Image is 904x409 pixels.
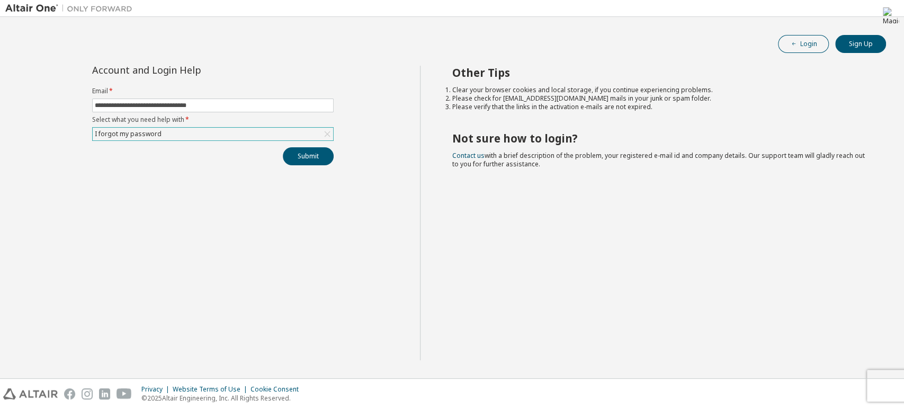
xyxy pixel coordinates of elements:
[93,128,333,140] div: I forgot my password
[452,151,485,160] a: Contact us
[92,87,334,95] label: Email
[117,388,132,399] img: youtube.svg
[452,94,867,103] li: Please check for [EMAIL_ADDRESS][DOMAIN_NAME] mails in your junk or spam folder.
[173,385,250,394] div: Website Terms of Use
[3,388,58,399] img: altair_logo.svg
[141,394,305,403] p: © 2025 Altair Engineering, Inc. All Rights Reserved.
[64,388,75,399] img: facebook.svg
[452,66,867,79] h2: Other Tips
[778,35,829,53] button: Login
[99,388,110,399] img: linkedin.svg
[250,385,305,394] div: Cookie Consent
[452,131,867,145] h2: Not sure how to login?
[452,151,865,168] span: with a brief description of the problem, your registered e-mail id and company details. Our suppo...
[283,147,334,165] button: Submit
[5,3,138,14] img: Altair One
[835,35,886,53] button: Sign Up
[92,115,334,124] label: Select what you need help with
[452,86,867,94] li: Clear your browser cookies and local storage, if you continue experiencing problems.
[452,103,867,111] li: Please verify that the links in the activation e-mails are not expired.
[82,388,93,399] img: instagram.svg
[93,128,163,140] div: I forgot my password
[141,385,173,394] div: Privacy
[92,66,285,74] div: Account and Login Help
